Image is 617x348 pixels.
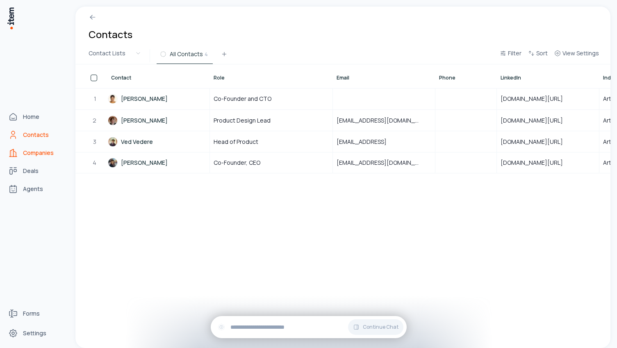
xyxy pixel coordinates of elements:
[214,75,225,81] span: Role
[108,158,118,168] img: Janak Sunil
[337,138,396,146] span: [EMAIL_ADDRESS]
[108,94,118,104] img: Siddhant Paliwal
[5,163,67,179] a: deals
[439,75,455,81] span: Phone
[23,149,54,157] span: Companies
[5,325,67,341] a: Settings
[93,138,97,146] span: 3
[7,7,15,30] img: Item Brain Logo
[108,137,118,147] img: Ved Vedere
[5,181,67,197] a: Agents
[108,110,209,130] a: [PERSON_NAME]
[214,159,260,167] span: Co-Founder, CEO
[501,159,573,167] span: [DOMAIN_NAME][URL]
[23,309,40,318] span: Forms
[23,167,39,175] span: Deals
[5,145,67,161] a: Companies
[108,153,209,173] a: [PERSON_NAME]
[525,48,551,63] button: Sort
[108,116,118,125] img: Yugo Imanishi
[5,109,67,125] a: Home
[93,116,97,125] span: 2
[205,50,208,58] span: 4
[89,28,132,41] h1: Contacts
[23,131,49,139] span: Contacts
[508,49,521,57] span: Filter
[5,127,67,143] a: Contacts
[211,316,407,338] div: Continue Chat
[23,185,43,193] span: Agents
[501,75,521,81] span: LinkedIn
[111,75,131,81] span: Contact
[337,116,431,125] span: [EMAIL_ADDRESS][DOMAIN_NAME]
[214,95,271,103] span: Co-Founder and CTO
[562,49,599,57] span: View Settings
[496,48,525,63] button: Filter
[536,49,548,57] span: Sort
[5,305,67,322] a: Forms
[337,159,431,167] span: [EMAIL_ADDRESS][DOMAIN_NAME]
[214,116,271,125] span: Product Design Lead
[501,95,573,103] span: [DOMAIN_NAME][URL]
[157,49,213,64] button: All Contacts4
[337,75,349,81] span: Email
[348,319,403,335] button: Continue Chat
[94,95,97,103] span: 1
[501,138,573,146] span: [DOMAIN_NAME][URL]
[501,116,573,125] span: [DOMAIN_NAME][URL]
[363,324,398,330] span: Continue Chat
[170,50,203,58] span: All Contacts
[214,138,258,146] span: Head of Product
[23,329,46,337] span: Settings
[108,89,209,109] a: [PERSON_NAME]
[93,159,97,167] span: 4
[551,48,602,63] button: View Settings
[23,113,39,121] span: Home
[108,132,209,152] a: Ved Vedere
